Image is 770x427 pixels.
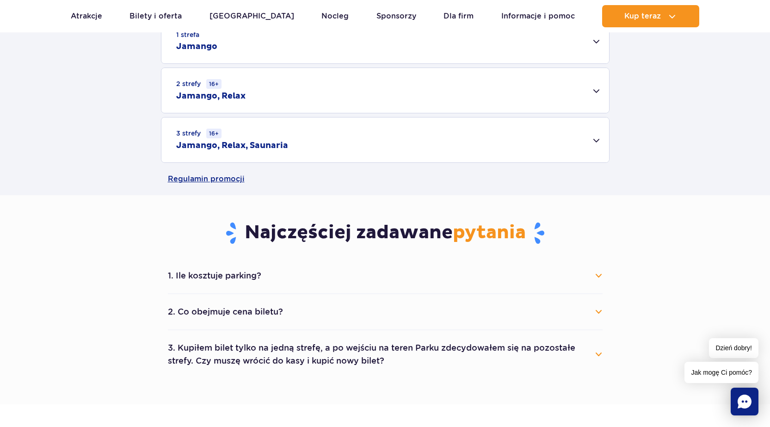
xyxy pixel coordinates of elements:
[206,129,222,138] small: 16+
[176,140,288,151] h2: Jamango, Relax, Saunaria
[168,338,603,371] button: 3. Kupiłem bilet tylko na jedną strefę, a po wejściu na teren Parku zdecydowałem się na pozostałe...
[206,79,222,89] small: 16+
[209,5,294,27] a: [GEOGRAPHIC_DATA]
[376,5,416,27] a: Sponsorzy
[168,302,603,322] button: 2. Co obejmuje cena biletu?
[176,30,199,39] small: 1 strefa
[731,388,758,415] div: Chat
[176,91,246,102] h2: Jamango, Relax
[709,338,758,358] span: Dzień dobry!
[624,12,661,20] span: Kup teraz
[176,41,217,52] h2: Jamango
[168,163,603,195] a: Regulamin promocji
[602,5,699,27] button: Kup teraz
[129,5,182,27] a: Bilety i oferta
[176,79,222,89] small: 2 strefy
[71,5,102,27] a: Atrakcje
[168,266,603,286] button: 1. Ile kosztuje parking?
[168,221,603,245] h3: Najczęściej zadawane
[321,5,349,27] a: Nocleg
[453,221,526,244] span: pytania
[501,5,575,27] a: Informacje i pomoc
[684,362,758,383] span: Jak mogę Ci pomóc?
[176,129,222,138] small: 3 strefy
[444,5,474,27] a: Dla firm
